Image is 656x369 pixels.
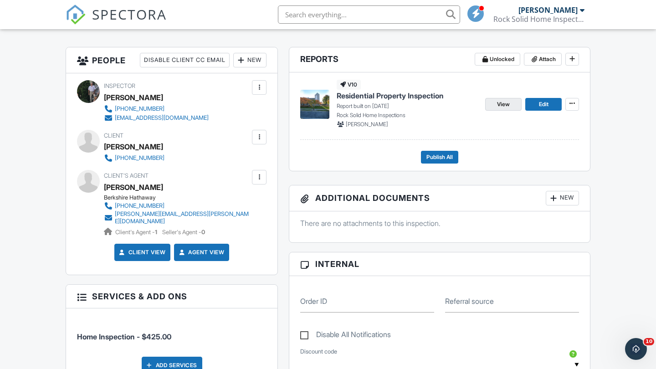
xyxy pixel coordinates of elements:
div: [PERSON_NAME] [518,5,578,15]
span: Client [104,132,123,139]
label: Disable All Notifications [300,330,391,342]
a: Client View [118,248,166,257]
img: The Best Home Inspection Software - Spectora [66,5,86,25]
h3: Services & Add ons [66,285,277,308]
label: Order ID [300,296,327,306]
div: Berkshire Hathaway [104,194,257,201]
a: [PHONE_NUMBER] [104,154,164,163]
div: [PERSON_NAME] [104,91,163,104]
span: 10 [644,338,654,345]
div: [PHONE_NUMBER] [115,154,164,162]
div: [PHONE_NUMBER] [115,202,164,210]
a: SPECTORA [66,12,167,31]
a: [PERSON_NAME][EMAIL_ADDRESS][PERSON_NAME][DOMAIN_NAME] [104,210,250,225]
span: Home Inspection - $425.00 [77,332,171,341]
a: [PERSON_NAME] [104,180,163,194]
div: Disable Client CC Email [140,53,230,67]
label: Referral source [445,296,494,306]
span: Client's Agent [104,172,149,179]
div: [PERSON_NAME][EMAIL_ADDRESS][PERSON_NAME][DOMAIN_NAME] [115,210,250,225]
strong: 0 [201,229,205,236]
h3: Additional Documents [289,185,590,211]
h3: Internal [289,252,590,276]
a: [PHONE_NUMBER] [104,201,250,210]
div: Rock Solid Home Inspections, LLC [493,15,584,24]
a: [PHONE_NUMBER] [104,104,209,113]
a: Agent View [177,248,224,257]
span: Client's Agent - [115,229,159,236]
h3: People [66,47,277,73]
span: Seller's Agent - [162,229,205,236]
label: Discount code [300,348,337,356]
div: New [233,53,266,67]
span: SPECTORA [92,5,167,24]
strong: 1 [155,229,157,236]
div: [EMAIL_ADDRESS][DOMAIN_NAME] [115,114,209,122]
input: Search everything... [278,5,460,24]
a: [EMAIL_ADDRESS][DOMAIN_NAME] [104,113,209,123]
div: New [546,191,579,205]
div: [PHONE_NUMBER] [115,105,164,113]
p: There are no attachments to this inspection. [300,218,579,228]
iframe: Intercom live chat [625,338,647,360]
span: Inspector [104,82,135,89]
div: [PERSON_NAME] [104,140,163,154]
li: Manual fee: Home Inspection [77,315,266,349]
